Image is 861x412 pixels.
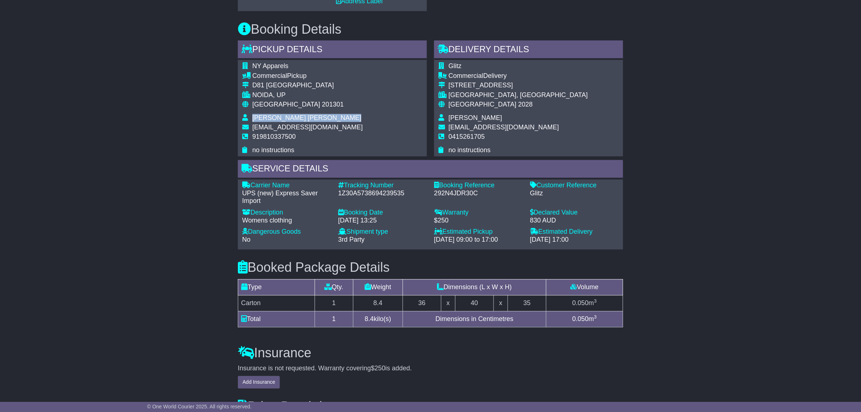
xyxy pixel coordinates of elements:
div: Dangerous Goods [242,228,331,236]
td: 36 [403,295,441,311]
h3: Booked Package Details [238,261,623,275]
span: no instructions [449,147,491,154]
div: 830 AUD [530,217,619,225]
div: Service Details [238,160,623,180]
span: 0415261705 [449,133,485,141]
div: [STREET_ADDRESS] [449,82,588,90]
span: No [242,236,251,244]
sup: 3 [594,315,597,320]
div: Pickup [252,72,363,80]
div: [DATE] 13:25 [338,217,427,225]
div: Glitz [530,190,619,198]
td: 35 [508,295,546,311]
span: [PERSON_NAME] [PERSON_NAME] [252,114,361,121]
div: [DATE] 09:00 to 17:00 [434,236,523,244]
div: D81 [GEOGRAPHIC_DATA] [252,82,363,90]
div: Warranty [434,209,523,217]
span: Commercial [449,72,483,79]
div: NOIDA, UP [252,91,363,99]
td: m [546,311,623,327]
span: [PERSON_NAME] [449,114,502,121]
span: [GEOGRAPHIC_DATA] [449,101,516,108]
td: 1 [315,311,353,327]
span: 0.050 [572,316,589,323]
div: [DATE] 17:00 [530,236,619,244]
div: 1Z30A5738694239535 [338,190,427,198]
span: 3rd Party [338,236,365,244]
span: Commercial [252,72,287,79]
span: © One World Courier 2025. All rights reserved. [147,404,252,409]
td: m [546,295,623,311]
td: 40 [455,295,494,311]
div: Shipment type [338,228,427,236]
span: no instructions [252,147,294,154]
div: Insurance is not requested. Warranty covering is added. [238,365,623,373]
div: Delivery [449,72,588,80]
td: Dimensions in Centimetres [403,311,546,327]
div: UPS (new) Express Saver Import [242,190,331,205]
span: $250 [371,365,386,372]
div: Estimated Delivery [530,228,619,236]
div: Carrier Name [242,182,331,190]
span: 919810337500 [252,133,296,141]
td: kilo(s) [353,311,403,327]
span: 0.050 [572,300,589,307]
td: Total [238,311,315,327]
span: 2028 [518,101,533,108]
button: Add Insurance [238,376,280,389]
td: 8.4 [353,295,403,311]
span: NY Apparels [252,62,289,70]
div: Estimated Pickup [434,228,523,236]
td: Dimensions (L x W x H) [403,279,546,295]
span: [EMAIL_ADDRESS][DOMAIN_NAME] [449,124,559,131]
h3: Insurance [238,346,623,361]
td: x [441,295,455,311]
div: 292N4JDR30C [434,190,523,198]
span: Glitz [449,62,462,70]
div: Booking Date [338,209,427,217]
td: x [493,295,508,311]
td: Volume [546,279,623,295]
sup: 3 [594,299,597,304]
h3: Booking Details [238,22,623,37]
span: [EMAIL_ADDRESS][DOMAIN_NAME] [252,124,363,131]
div: [GEOGRAPHIC_DATA], [GEOGRAPHIC_DATA] [449,91,588,99]
div: Description [242,209,331,217]
div: Declared Value [530,209,619,217]
div: Delivery Details [434,41,623,60]
td: 1 [315,295,353,311]
div: Pickup Details [238,41,427,60]
span: 8.4 [365,316,374,323]
div: $250 [434,217,523,225]
span: 201301 [322,101,344,108]
td: Weight [353,279,403,295]
td: Type [238,279,315,295]
td: Carton [238,295,315,311]
div: Womens clothing [242,217,331,225]
div: Customer Reference [530,182,619,190]
div: Booking Reference [434,182,523,190]
td: Qty. [315,279,353,295]
div: Tracking Number [338,182,427,190]
span: [GEOGRAPHIC_DATA] [252,101,320,108]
